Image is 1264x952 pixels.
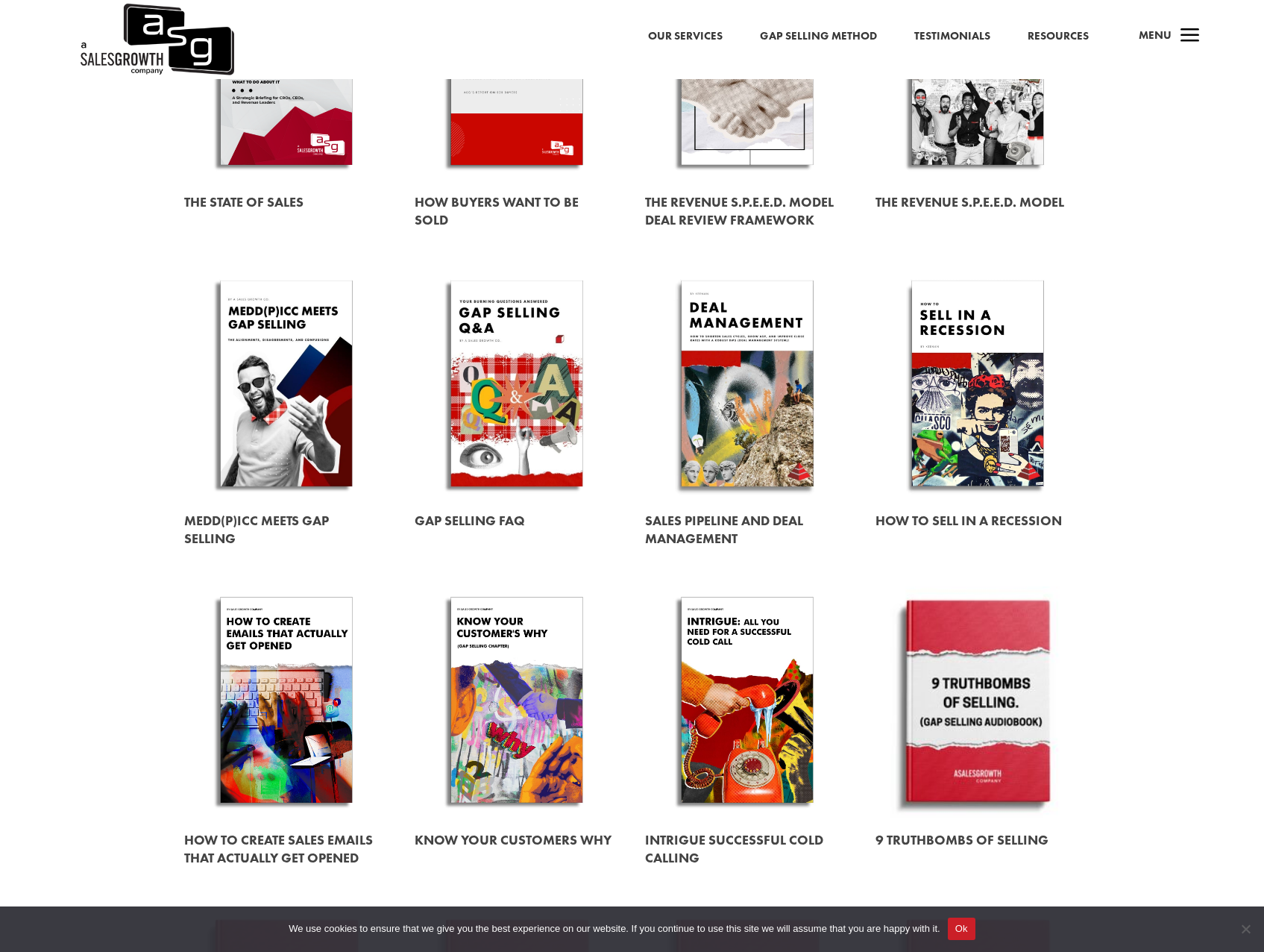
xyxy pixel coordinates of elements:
span: No [1238,921,1253,936]
a: Resources [1028,27,1089,46]
a: Our Services [648,27,723,46]
span: We use cookies to ensure that we give you the best experience on our website. If you continue to ... [289,921,940,936]
button: Ok [948,918,975,940]
span: a [1175,22,1205,51]
a: Gap Selling Method [760,27,877,46]
span: Menu [1139,28,1172,43]
a: Testimonials [914,27,990,46]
